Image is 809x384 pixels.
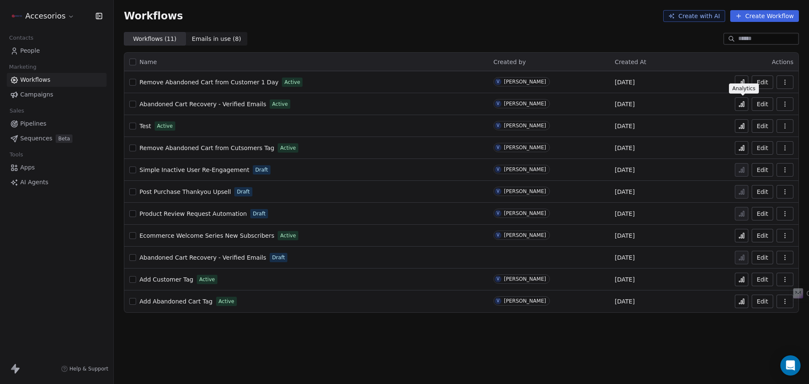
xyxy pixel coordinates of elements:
[7,175,107,189] a: AI Agents
[493,59,526,65] span: Created by
[730,10,799,22] button: Create Workflow
[497,298,500,304] div: V
[280,232,296,239] span: Active
[139,101,266,107] span: Abandoned Cart Recovery - Verified Emails
[7,132,107,145] a: SequencesBeta
[280,144,296,152] span: Active
[504,276,546,282] div: [PERSON_NAME]
[139,188,231,196] a: Post Purchase Thankyou Upsell
[20,90,53,99] span: Campaigns
[139,166,249,174] a: Simple Inactive User Re-Engagement
[504,188,546,194] div: [PERSON_NAME]
[752,141,773,155] button: Edit
[7,117,107,131] a: Pipelines
[20,119,46,128] span: Pipelines
[504,101,546,107] div: [PERSON_NAME]
[253,210,265,218] span: Draft
[752,273,773,286] button: Edit
[752,75,773,89] button: Edit
[20,46,40,55] span: People
[139,209,247,218] a: Product Review Request Automation
[615,275,635,284] span: [DATE]
[504,123,546,129] div: [PERSON_NAME]
[139,298,213,305] span: Add Abandoned Cart Tag
[752,251,773,264] button: Edit
[139,58,157,67] span: Name
[219,298,234,305] span: Active
[7,73,107,87] a: Workflows
[139,275,193,284] a: Add Customer Tag
[7,88,107,102] a: Campaigns
[61,365,108,372] a: Help & Support
[615,209,635,218] span: [DATE]
[139,79,279,86] span: Remove Abandoned Cart from Customer 1 Day
[615,297,635,306] span: [DATE]
[752,97,773,111] button: Edit
[752,119,773,133] button: Edit
[139,254,266,261] span: Abandoned Cart Recovery - Verified Emails
[7,161,107,175] a: Apps
[6,105,28,117] span: Sales
[139,123,151,129] span: Test
[272,254,285,261] span: Draft
[504,145,546,150] div: [PERSON_NAME]
[615,144,635,152] span: [DATE]
[20,75,51,84] span: Workflows
[20,163,35,172] span: Apps
[56,134,72,143] span: Beta
[615,188,635,196] span: [DATE]
[272,100,288,108] span: Active
[615,122,635,130] span: [DATE]
[772,59,793,65] span: Actions
[497,78,500,85] div: V
[10,9,76,23] button: Accesorios
[615,253,635,262] span: [DATE]
[139,166,249,173] span: Simple Inactive User Re-Engagement
[139,297,213,306] a: Add Abandoned Cart Tag
[12,11,22,21] img: Accesorios-AMZ-Logo.png
[237,188,249,196] span: Draft
[615,166,635,174] span: [DATE]
[615,231,635,240] span: [DATE]
[139,232,274,239] span: Ecommerce Welcome Series New Subscribers
[615,78,635,86] span: [DATE]
[139,231,274,240] a: Ecommerce Welcome Series New Subscribers
[504,232,546,238] div: [PERSON_NAME]
[752,163,773,177] button: Edit
[663,10,725,22] button: Create with AI
[139,100,266,108] a: Abandoned Cart Recovery - Verified Emails
[497,210,500,217] div: V
[615,100,635,108] span: [DATE]
[497,232,500,239] div: V
[5,32,37,44] span: Contacts
[5,61,40,73] span: Marketing
[124,10,183,22] span: Workflows
[752,185,773,199] button: Edit
[752,295,773,308] button: Edit
[497,144,500,151] div: V
[615,59,646,65] span: Created At
[139,122,151,130] a: Test
[497,188,500,195] div: V
[504,166,546,172] div: [PERSON_NAME]
[20,134,52,143] span: Sequences
[255,166,268,174] span: Draft
[157,122,173,130] span: Active
[20,178,48,187] span: AI Agents
[192,35,241,43] span: Emails in use ( 8 )
[497,122,500,129] div: V
[6,148,27,161] span: Tools
[497,100,500,107] div: V
[780,355,801,376] div: Open Intercom Messenger
[752,229,773,242] a: Edit
[504,210,546,216] div: [PERSON_NAME]
[199,276,215,283] span: Active
[70,365,108,372] span: Help & Support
